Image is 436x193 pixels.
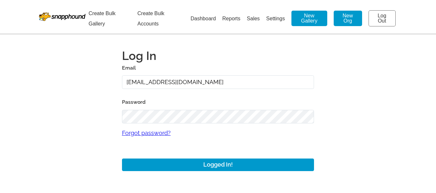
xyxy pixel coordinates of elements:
[137,11,165,26] a: Create Bulk Accounts
[122,63,314,72] label: Email
[191,16,216,21] a: Dashboard
[291,11,327,26] a: New Gallery
[122,159,314,171] button: Logged In!
[222,16,240,21] a: Reports
[122,123,314,142] a: Forgot password?
[39,13,86,21] img: Snapphound Logo
[89,11,116,26] a: Create Bulk Gallery
[369,10,396,26] a: Log Out
[247,16,260,21] a: Sales
[266,16,285,21] a: Settings
[122,98,314,107] label: Password
[122,48,314,63] h1: Log In
[334,11,362,26] a: New Org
